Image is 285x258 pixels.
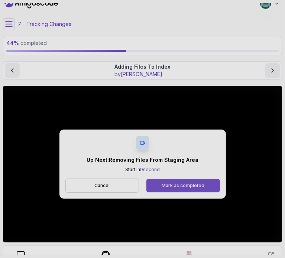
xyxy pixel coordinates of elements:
[121,71,162,77] span: [PERSON_NAME]
[162,183,204,189] div: Mark as completed
[87,156,198,164] p: Up Next: Removing Files From Staging Area
[65,179,139,193] button: Cancel
[6,40,47,46] span: completed
[94,183,110,189] p: Cancel
[114,71,171,78] p: by
[5,63,20,78] button: previous content
[140,167,160,172] span: 9 second
[3,86,282,242] iframe: 3 - Adding files to index (git add)
[18,20,71,28] p: 7 - Tracking Changes
[146,179,220,192] button: Mark as completed
[6,40,19,46] span: 44 %
[265,63,280,78] button: next content
[114,63,171,71] p: Adding Files To Index
[87,167,198,173] p: Start in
